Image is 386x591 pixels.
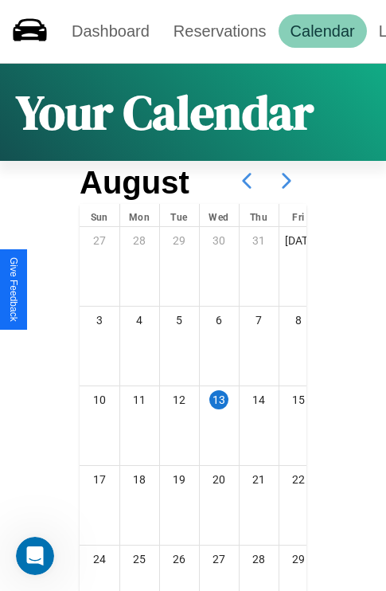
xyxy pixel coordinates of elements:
div: 28 [120,227,159,254]
div: 3 [80,307,119,334]
div: 21 [240,466,279,493]
div: 10 [80,386,119,413]
div: 18 [120,466,159,493]
div: Give Feedback [8,257,19,322]
div: Wed [200,204,239,226]
div: 13 [209,390,228,409]
div: 27 [80,227,119,254]
div: 20 [200,466,239,493]
a: Reservations [162,14,279,48]
div: 25 [120,546,159,573]
div: 24 [80,546,119,573]
div: [DATE] [279,227,318,254]
div: 11 [120,386,159,413]
div: Tue [160,204,199,226]
div: 17 [80,466,119,493]
div: 14 [240,386,279,413]
div: 5 [160,307,199,334]
a: Dashboard [60,14,162,48]
div: Fri [279,204,318,226]
div: 22 [279,466,318,493]
div: 8 [279,307,318,334]
div: 7 [240,307,279,334]
h2: August [80,165,189,201]
div: 31 [240,227,279,254]
div: 29 [160,227,199,254]
div: 4 [120,307,159,334]
div: 6 [200,307,239,334]
div: 29 [279,546,318,573]
div: 15 [279,386,318,413]
div: 12 [160,386,199,413]
div: Sun [80,204,119,226]
div: Thu [240,204,279,226]
div: 26 [160,546,199,573]
h1: Your Calendar [16,80,314,145]
div: 19 [160,466,199,493]
div: 30 [200,227,239,254]
div: 28 [240,546,279,573]
iframe: Intercom live chat [16,537,54,575]
a: Calendar [279,14,367,48]
div: Mon [120,204,159,226]
div: 27 [200,546,239,573]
